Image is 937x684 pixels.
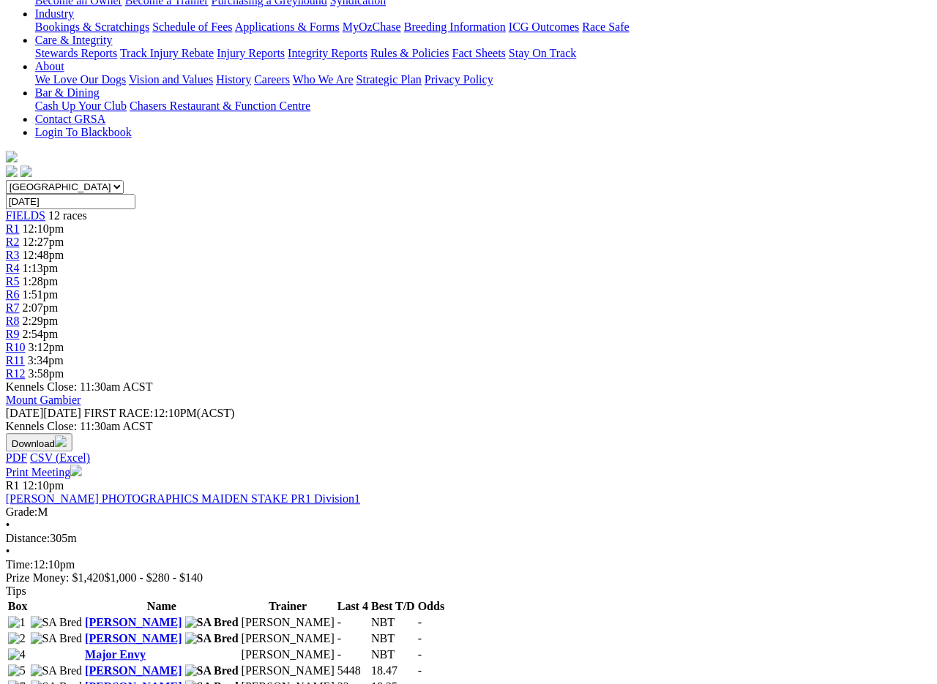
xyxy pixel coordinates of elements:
a: Injury Reports [217,47,285,59]
a: About [35,60,64,72]
a: Login To Blackbook [35,126,132,138]
a: Strategic Plan [356,73,422,86]
a: [PERSON_NAME] [85,616,182,628]
input: Select date [6,194,135,209]
span: • [6,519,10,531]
a: Track Injury Rebate [120,47,214,59]
span: - [418,616,422,628]
img: facebook.svg [6,165,18,177]
a: R9 [6,328,20,340]
a: [PERSON_NAME] [85,632,182,644]
div: Bar & Dining [35,99,931,113]
a: Cash Up Your Club [35,99,127,112]
th: Last 4 [337,599,369,614]
a: Vision and Values [129,73,213,86]
a: FIELDS [6,209,45,222]
a: R11 [6,354,25,367]
span: 1:13pm [23,262,59,274]
span: Kennels Close: 11:30am ACST [6,380,153,393]
a: R4 [6,262,20,274]
a: ICG Outcomes [509,20,579,33]
span: 12:10pm [23,479,64,492]
td: [PERSON_NAME] [241,631,335,646]
td: NBT [370,647,416,662]
img: SA Bred [185,664,239,677]
span: - [418,664,422,677]
span: Box [8,600,28,612]
img: 2 [8,632,26,645]
a: R8 [6,315,20,327]
a: Schedule of Fees [152,20,232,33]
img: twitter.svg [20,165,32,177]
a: R7 [6,301,20,314]
td: 18.47 [370,664,416,678]
span: - [418,648,422,661]
a: Care & Integrity [35,34,113,46]
a: Major Envy [85,648,146,661]
span: R3 [6,249,20,261]
span: $1,000 - $280 - $140 [105,571,204,584]
span: [DATE] [6,407,81,419]
img: 1 [8,616,26,629]
a: Race Safe [582,20,629,33]
th: Trainer [241,599,335,614]
img: SA Bred [31,632,83,645]
div: Kennels Close: 11:30am ACST [6,420,931,433]
th: Name [84,599,239,614]
span: 3:34pm [28,354,64,367]
span: [DATE] [6,407,44,419]
a: R6 [6,288,20,301]
img: SA Bred [185,632,239,645]
a: We Love Our Dogs [35,73,126,86]
span: 1:51pm [23,288,59,301]
td: [PERSON_NAME] [241,664,335,678]
span: R12 [6,367,26,380]
a: Breeding Information [404,20,506,33]
img: download.svg [55,435,67,447]
img: 5 [8,664,26,677]
img: SA Bred [185,616,239,629]
div: About [35,73,931,86]
span: - [418,632,422,644]
a: History [216,73,251,86]
td: - [337,631,369,646]
a: R2 [6,236,20,248]
a: R1 [6,222,20,235]
a: Print Meeting [6,466,82,478]
a: R5 [6,275,20,287]
a: R10 [6,341,26,353]
div: Care & Integrity [35,47,931,60]
td: - [337,647,369,662]
a: Careers [254,73,290,86]
button: Download [6,433,72,451]
a: Bookings & Scratchings [35,20,149,33]
span: FIRST RACE: [84,407,153,419]
td: NBT [370,631,416,646]
a: MyOzChase [343,20,401,33]
span: Distance: [6,532,50,544]
span: Grade: [6,506,38,518]
th: Odds [417,599,445,614]
img: printer.svg [70,465,82,476]
span: Time: [6,558,34,571]
span: Tips [6,585,26,597]
span: 2:07pm [23,301,59,314]
span: 12:10pm [23,222,64,235]
img: logo-grsa-white.png [6,151,18,162]
div: Prize Money: $1,420 [6,571,931,585]
div: 305m [6,532,931,545]
img: SA Bred [31,616,83,629]
div: Download [6,451,931,465]
a: Mount Gambier [6,394,81,406]
span: 1:28pm [23,275,59,287]
a: [PERSON_NAME] [85,664,182,677]
span: 3:12pm [29,341,64,353]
